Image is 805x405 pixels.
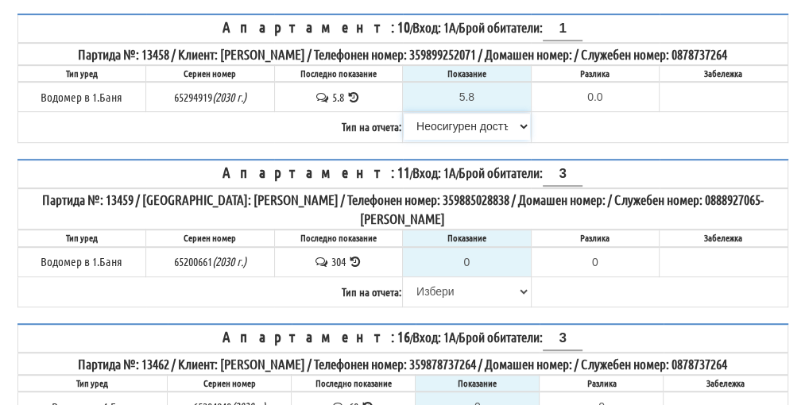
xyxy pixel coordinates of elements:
[660,65,788,82] th: Забележка
[223,327,410,345] span: Апартамент: 16
[292,375,416,391] th: Последно показание
[146,229,275,246] th: Сериен номер
[403,229,532,246] th: Показание
[274,65,403,82] th: Последно показание
[348,254,363,268] span: История на показанията
[412,19,456,35] span: Вход: 1А
[313,254,331,268] span: История на забележките
[146,65,275,82] th: Сериен номер
[459,164,582,180] span: Брой обитатели:
[223,163,410,181] span: Апартамент: 11
[146,247,275,277] td: 65200661
[459,329,582,345] span: Брой обитатели:
[660,229,788,246] th: Забележка
[412,329,456,345] span: Вход: 1А
[540,375,664,391] th: Разлика
[664,375,788,391] th: Забележка
[342,119,401,133] b: Тип на отчета:
[412,164,456,180] span: Вход: 1А
[459,19,582,35] span: Брой обитатели:
[531,229,660,246] th: Разлика
[212,90,246,104] i: Метрологична годност до 2030г.
[17,160,788,188] th: / /
[19,354,787,373] div: Партида №: 13462 / Клиент: [PERSON_NAME] / Телефонен номер: 359878737264 / Домашен номер: / Служе...
[212,254,246,268] i: Метрологична годност до 2030г.
[342,284,401,299] b: Тип на отчета:
[332,90,344,104] span: 5.8
[17,247,146,277] td: Водомер в 1.Баня
[17,14,788,43] th: / /
[403,65,532,82] th: Показание
[168,375,292,391] th: Сериен номер
[17,229,146,246] th: Тип уред
[17,375,168,391] th: Тип уред
[19,190,787,229] div: Партида №: 13459 / [GEOGRAPHIC_DATA]: [PERSON_NAME] / Телефонен номер: 359885028838 / Домашен ном...
[19,44,787,64] div: Партида №: 13458 / Клиент: [PERSON_NAME] / Телефонен номер: 359899252071 / Домашен номер: / Служе...
[331,254,346,268] span: 304
[223,17,410,36] span: Апартамент: 10
[531,65,660,82] th: Разлика
[17,65,146,82] th: Тип уред
[315,90,332,104] span: История на забележките
[17,324,788,353] th: / /
[146,82,275,112] td: 65294919
[346,90,362,104] span: История на показанията
[274,229,403,246] th: Последно показание
[416,375,540,391] th: Показание
[17,82,146,112] td: Водомер в 1.Баня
